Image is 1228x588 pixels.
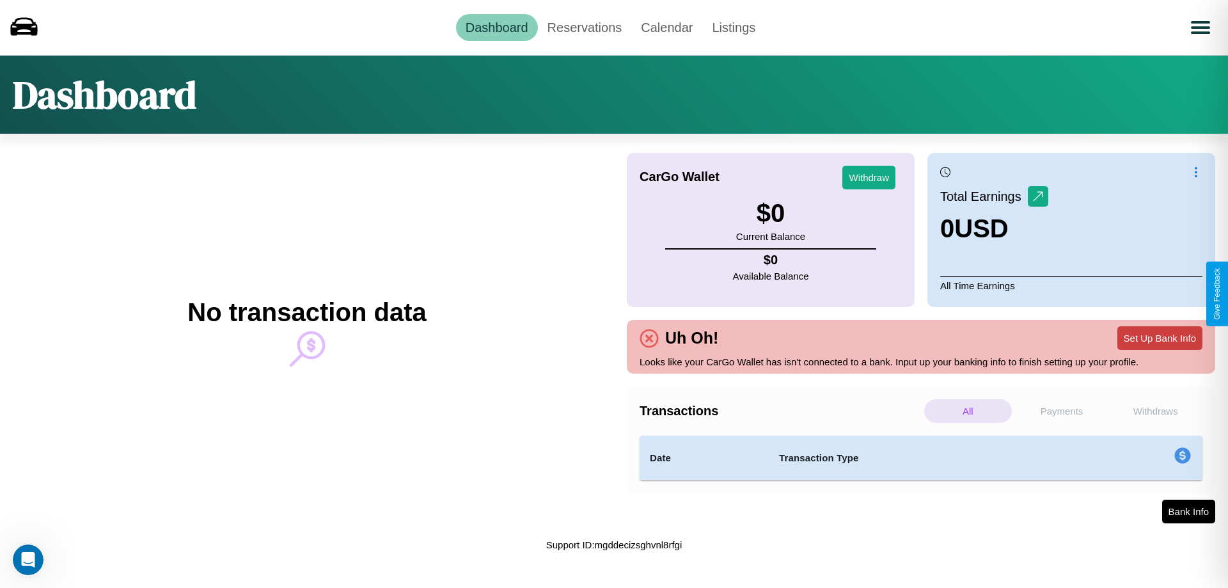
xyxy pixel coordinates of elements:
[733,267,809,285] p: Available Balance
[13,68,196,121] h1: Dashboard
[546,536,682,553] p: Support ID: mgddecizsghvnl8rfgi
[640,353,1202,370] p: Looks like your CarGo Wallet has isn't connected to a bank. Input up your banking info to finish ...
[1117,326,1202,350] button: Set Up Bank Info
[650,450,759,466] h4: Date
[659,329,725,347] h4: Uh Oh!
[779,450,1069,466] h4: Transaction Type
[736,199,805,228] h3: $ 0
[13,544,43,575] iframe: Intercom live chat
[187,298,426,327] h2: No transaction data
[456,14,538,41] a: Dashboard
[940,214,1048,243] h3: 0 USD
[733,253,809,267] h4: $ 0
[640,170,720,184] h4: CarGo Wallet
[940,276,1202,294] p: All Time Earnings
[538,14,632,41] a: Reservations
[1018,399,1106,423] p: Payments
[1213,268,1222,320] div: Give Feedback
[1112,399,1199,423] p: Withdraws
[702,14,765,41] a: Listings
[1183,10,1218,45] button: Open menu
[640,436,1202,481] table: simple table
[924,399,1012,423] p: All
[1162,500,1215,523] button: Bank Info
[631,14,702,41] a: Calendar
[940,185,1028,208] p: Total Earnings
[842,166,895,189] button: Withdraw
[640,404,921,418] h4: Transactions
[736,228,805,245] p: Current Balance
